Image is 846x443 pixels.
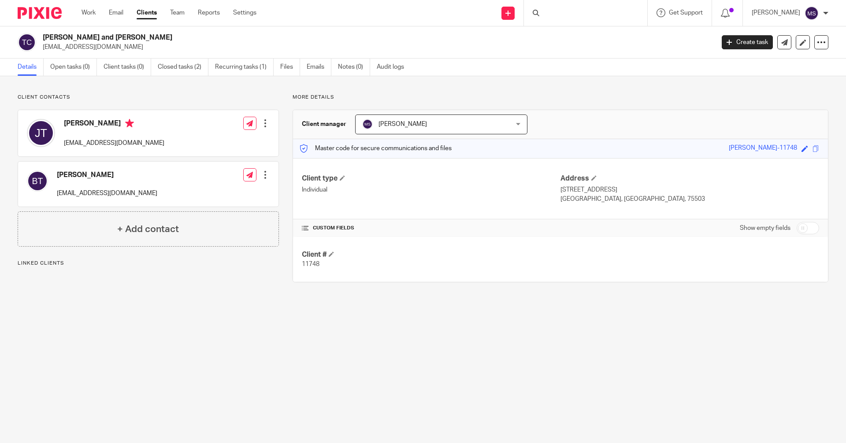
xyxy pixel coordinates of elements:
[117,222,179,236] h4: + Add contact
[560,174,819,183] h4: Address
[280,59,300,76] a: Files
[82,8,96,17] a: Work
[198,8,220,17] a: Reports
[302,185,560,194] p: Individual
[27,119,55,147] img: svg%3E
[669,10,703,16] span: Get Support
[302,225,560,232] h4: CUSTOM FIELDS
[18,94,279,101] p: Client contacts
[64,119,164,130] h4: [PERSON_NAME]
[43,33,575,42] h2: [PERSON_NAME] and [PERSON_NAME]
[805,6,819,20] img: svg%3E
[377,59,411,76] a: Audit logs
[560,195,819,203] p: [GEOGRAPHIC_DATA], [GEOGRAPHIC_DATA], 75503
[300,144,452,153] p: Master code for secure communications and files
[158,59,208,76] a: Closed tasks (2)
[170,8,185,17] a: Team
[293,94,828,101] p: More details
[125,119,134,128] i: Primary
[302,174,560,183] h4: Client type
[740,224,790,233] label: Show empty fields
[338,59,370,76] a: Notes (0)
[137,8,157,17] a: Clients
[722,35,773,49] a: Create task
[233,8,256,17] a: Settings
[752,8,800,17] p: [PERSON_NAME]
[302,120,346,129] h3: Client manager
[560,185,819,194] p: [STREET_ADDRESS]
[18,59,44,76] a: Details
[64,139,164,148] p: [EMAIL_ADDRESS][DOMAIN_NAME]
[215,59,274,76] a: Recurring tasks (1)
[729,144,797,154] div: [PERSON_NAME]-11748
[43,43,709,52] p: [EMAIL_ADDRESS][DOMAIN_NAME]
[302,250,560,259] h4: Client #
[302,261,319,267] span: 11748
[57,170,157,180] h4: [PERSON_NAME]
[18,260,279,267] p: Linked clients
[18,7,62,19] img: Pixie
[378,121,427,127] span: [PERSON_NAME]
[18,33,36,52] img: svg%3E
[307,59,331,76] a: Emails
[27,170,48,192] img: svg%3E
[104,59,151,76] a: Client tasks (0)
[57,189,157,198] p: [EMAIL_ADDRESS][DOMAIN_NAME]
[362,119,373,129] img: svg%3E
[50,59,97,76] a: Open tasks (0)
[109,8,123,17] a: Email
